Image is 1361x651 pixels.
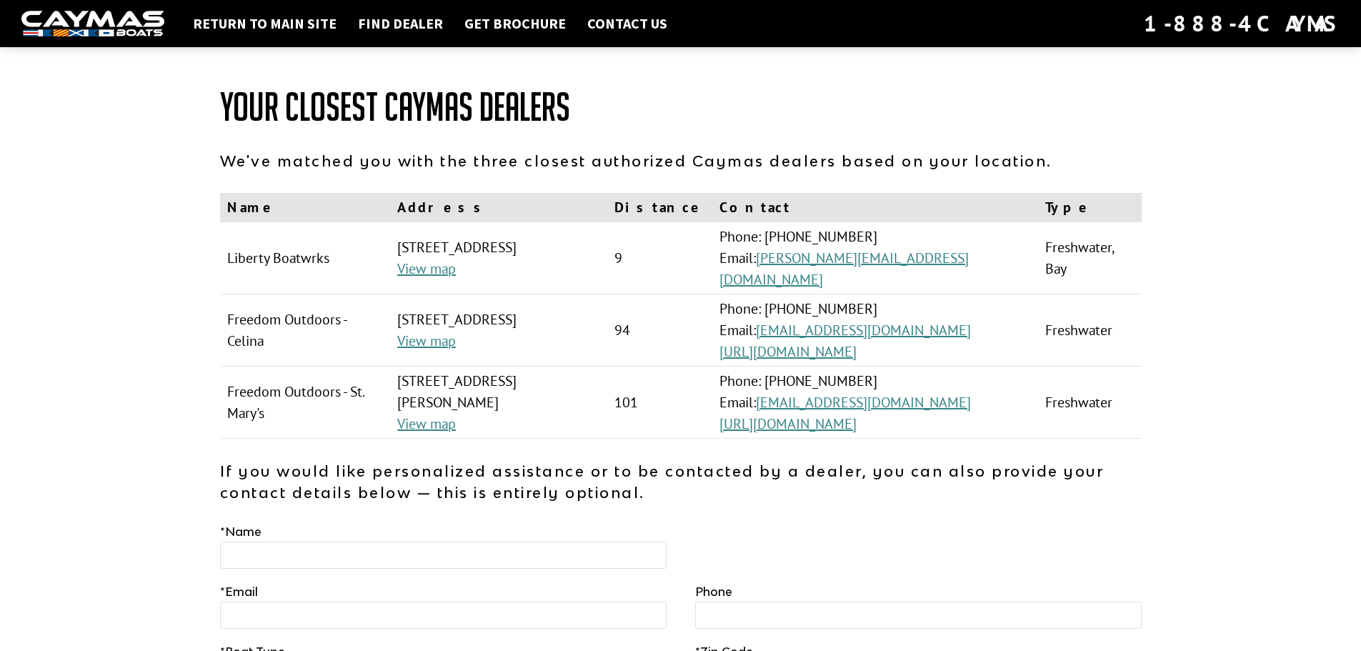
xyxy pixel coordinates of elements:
td: 94 [607,294,712,367]
td: Liberty Boatwrks [220,222,391,294]
a: Find Dealer [351,14,450,33]
td: Phone: [PHONE_NUMBER] Email: [712,294,1037,367]
td: Freedom Outdoors - Celina [220,294,391,367]
th: Contact [712,193,1037,222]
a: Get Brochure [457,14,573,33]
th: Type [1038,193,1142,222]
div: 1-888-4CAYMAS [1144,8,1340,39]
td: [STREET_ADDRESS] [390,222,607,294]
a: [URL][DOMAIN_NAME] [719,414,857,433]
label: Name [220,523,261,540]
td: Phone: [PHONE_NUMBER] Email: [712,222,1037,294]
p: If you would like personalized assistance or to be contacted by a dealer, you can also provide yo... [220,460,1142,503]
td: [STREET_ADDRESS] [390,294,607,367]
td: 9 [607,222,712,294]
img: white-logo-c9c8dbefe5ff5ceceb0f0178aa75bf4bb51f6bca0971e226c86eb53dfe498488.png [21,11,164,37]
td: Freshwater, Bay [1038,222,1142,294]
a: Contact Us [580,14,674,33]
a: [EMAIL_ADDRESS][DOMAIN_NAME] [756,321,971,339]
a: View map [397,332,456,350]
td: Freedom Outdoors - St. Mary's [220,367,391,439]
a: View map [397,414,456,433]
a: [URL][DOMAIN_NAME] [719,342,857,361]
label: Email [220,583,258,600]
td: Phone: [PHONE_NUMBER] Email: [712,367,1037,439]
td: Freshwater [1038,367,1142,439]
th: Distance [607,193,712,222]
th: Address [390,193,607,222]
label: Phone [695,583,732,600]
td: 101 [607,367,712,439]
a: Return to main site [186,14,344,33]
a: [PERSON_NAME][EMAIL_ADDRESS][DOMAIN_NAME] [719,249,969,289]
td: [STREET_ADDRESS][PERSON_NAME] [390,367,607,439]
td: Freshwater [1038,294,1142,367]
th: Name [220,193,391,222]
a: View map [397,259,456,278]
h1: Your Closest Caymas Dealers [220,86,1142,129]
p: We've matched you with the three closest authorized Caymas dealers based on your location. [220,150,1142,172]
a: [EMAIL_ADDRESS][DOMAIN_NAME] [756,393,971,412]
